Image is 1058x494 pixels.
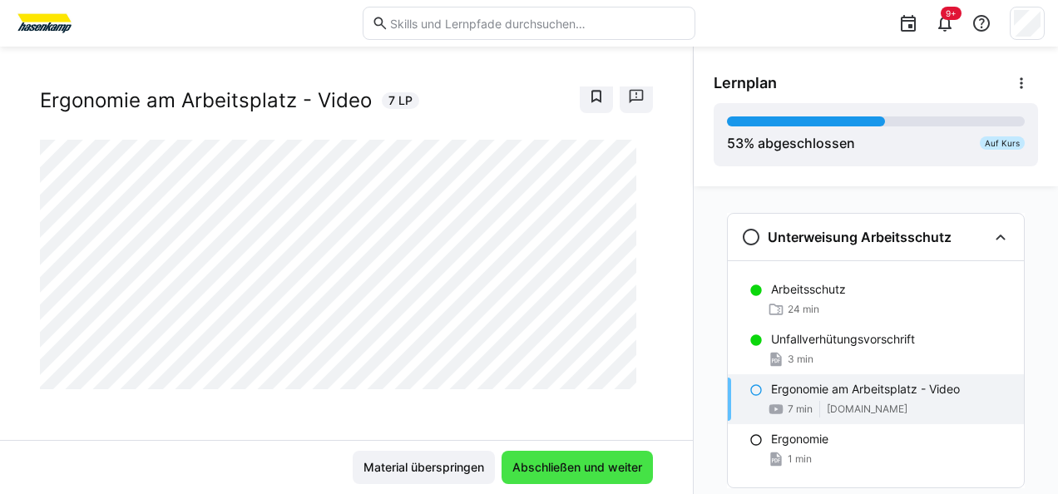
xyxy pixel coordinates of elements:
[727,135,744,151] span: 53
[727,133,855,153] div: % abgeschlossen
[388,16,686,31] input: Skills und Lernpfade durchsuchen…
[980,136,1025,150] div: Auf Kurs
[40,88,372,113] h2: Ergonomie am Arbeitsplatz - Video
[502,451,653,484] button: Abschließen und weiter
[788,353,813,366] span: 3 min
[353,451,495,484] button: Material überspringen
[946,8,957,18] span: 9+
[788,403,813,416] span: 7 min
[827,403,907,416] span: [DOMAIN_NAME]
[714,74,777,92] span: Lernplan
[388,92,413,109] span: 7 LP
[771,431,828,447] p: Ergonomie
[510,459,645,476] span: Abschließen und weiter
[361,459,487,476] span: Material überspringen
[771,331,915,348] p: Unfallverhütungsvorschrift
[768,229,952,245] h3: Unterweisung Arbeitsschutz
[788,452,812,466] span: 1 min
[771,381,960,398] p: Ergonomie am Arbeitsplatz - Video
[771,281,846,298] p: Arbeitsschutz
[788,303,819,316] span: 24 min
